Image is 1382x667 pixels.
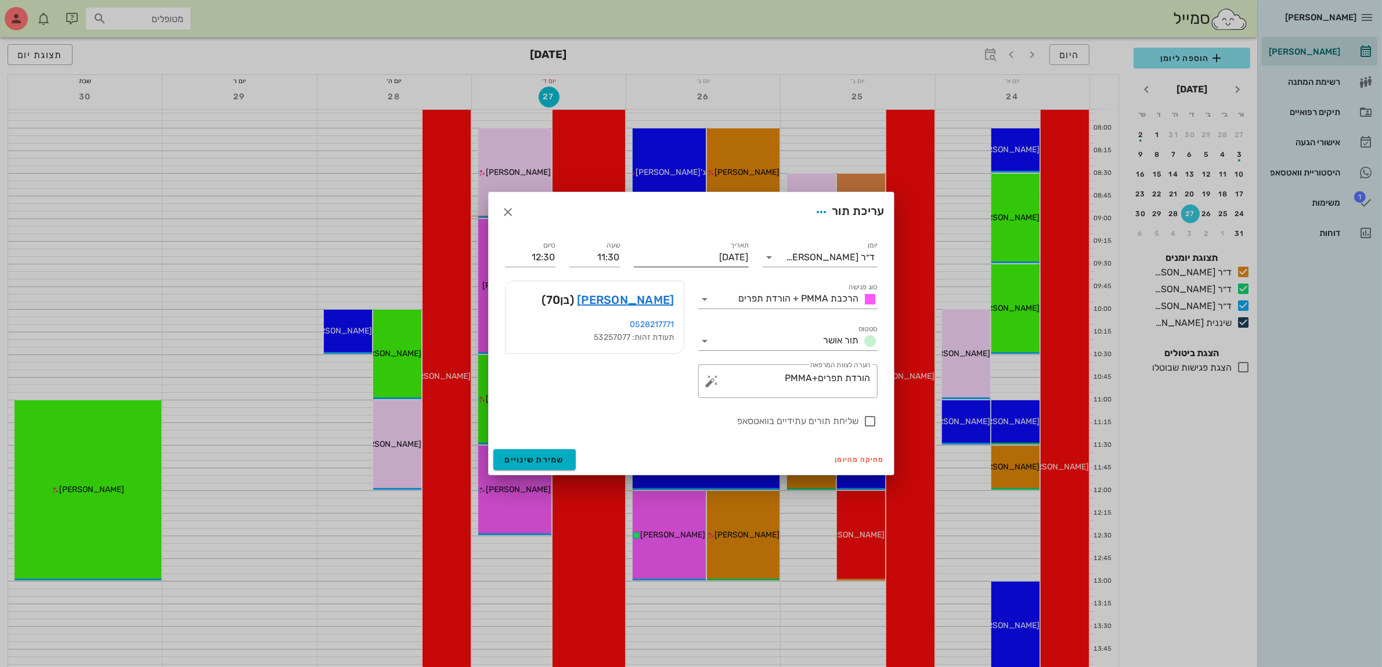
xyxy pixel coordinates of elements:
[739,293,859,304] span: הרכבת PMMA + הורדת תפרים
[831,451,889,468] button: מחיקה מהיומן
[505,455,565,465] span: שמירת שינויים
[763,248,878,267] div: יומןד״ר [PERSON_NAME]
[577,291,674,309] a: [PERSON_NAME]
[630,320,674,329] a: 0528217771
[811,202,884,223] div: עריכת תור
[543,241,555,250] label: סיום
[849,283,878,292] label: סוג פגישה
[515,331,674,344] div: תעודת זהות: 53257077
[810,361,870,370] label: הערה לצוות המרפאה
[698,290,878,309] div: סוג פגישההרכבת PMMA + הורדת תפרים
[542,291,575,309] span: (בן )
[546,293,561,307] span: 70
[607,241,620,250] label: שעה
[868,241,878,250] label: יומן
[835,456,885,464] span: מחיקה מהיומן
[505,415,859,427] label: שליחת תורים עתידיים בוואטסאפ
[786,252,875,263] div: ד״ר [PERSON_NAME]
[730,241,749,250] label: תאריך
[493,449,576,470] button: שמירת שינויים
[698,332,878,350] div: סטטוסתור אושר
[858,325,878,333] label: סטטוס
[824,335,859,346] span: תור אושר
